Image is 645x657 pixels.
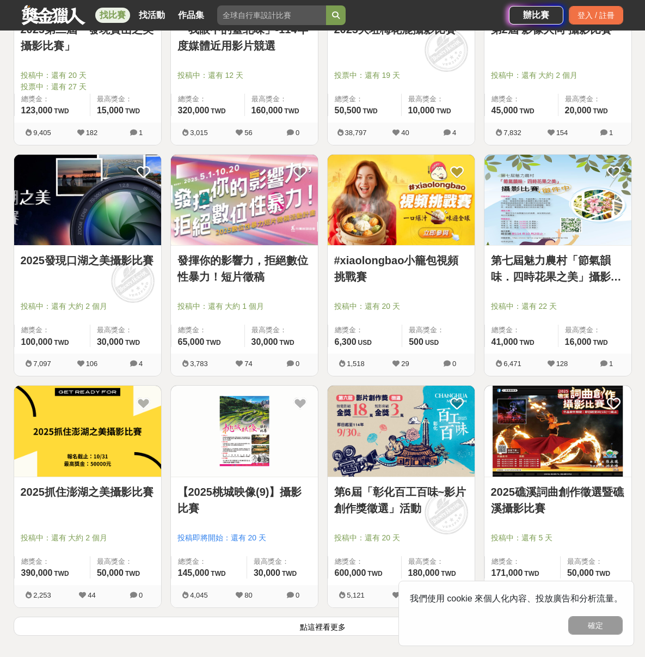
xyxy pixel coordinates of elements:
a: 辦比賽 [509,6,563,25]
span: TWD [593,107,607,115]
a: 找活動 [134,8,169,23]
span: TWD [125,107,140,115]
img: Cover Image [328,155,475,246]
span: 45,000 [492,106,518,115]
span: 50,500 [335,106,361,115]
span: 390,000 [21,568,53,577]
span: USD [425,339,439,346]
span: TWD [441,570,456,577]
span: 4 [452,129,456,137]
span: 最高獎金： [408,94,468,105]
span: TWD [279,339,294,346]
span: USD [358,339,372,346]
span: 投稿中：還有 20 天 [21,70,155,81]
span: 總獎金： [492,325,551,336]
a: 2025礁溪詞曲創作徵選暨礁溪攝影比賽 [491,484,625,516]
span: TWD [211,107,225,115]
img: Cover Image [484,155,631,246]
span: TWD [593,339,607,346]
a: 2025抓住澎湖之美攝影比賽 [21,484,155,500]
span: 最高獎金： [565,94,625,105]
span: 7,097 [33,360,51,368]
span: 最高獎金： [97,94,155,105]
span: 3,015 [190,129,208,137]
span: TWD [211,570,225,577]
span: 0 [452,360,456,368]
span: 100,000 [21,337,53,346]
img: Cover Image [171,386,318,477]
span: 總獎金： [21,325,83,336]
span: 總獎金： [178,556,240,567]
span: TWD [595,570,610,577]
span: 320,000 [178,106,210,115]
span: 最高獎金： [567,556,625,567]
a: 【2025桃城映像(9)】攝影比賽 [177,484,311,516]
img: Cover Image [328,386,475,477]
span: 總獎金： [178,94,238,105]
span: 180,000 [408,568,440,577]
span: 20,000 [565,106,592,115]
span: 最高獎金： [254,556,311,567]
a: 「我眼中的臺北味」-114年度媒體近用影片競選 [177,21,311,54]
span: TWD [54,570,69,577]
span: 30,000 [251,337,278,346]
span: TWD [284,107,299,115]
span: TWD [125,339,140,346]
span: 最高獎金： [565,325,625,336]
span: 15,000 [97,106,124,115]
span: 總獎金： [21,556,83,567]
span: 總獎金： [178,325,238,336]
span: 投票中：還有 19 天 [334,70,468,81]
span: 總獎金： [335,94,395,105]
span: 投稿中：還有 20 天 [334,532,468,544]
span: 145,000 [178,568,210,577]
span: 投稿中：還有 大約 2 個月 [21,301,155,312]
span: 56 [244,129,252,137]
span: 38,797 [345,129,367,137]
span: TWD [524,570,539,577]
span: 5,121 [347,591,365,599]
span: 投票中：還有 27 天 [21,81,155,93]
img: Cover Image [171,155,318,246]
span: 106 [86,360,98,368]
span: 最高獎金： [409,325,468,336]
span: 0 [296,129,299,137]
a: 作品集 [174,8,208,23]
span: 74 [244,360,252,368]
span: 16,000 [565,337,592,346]
span: TWD [367,570,382,577]
img: Cover Image [14,386,161,477]
span: 65,000 [178,337,205,346]
a: Cover Image [14,386,161,477]
span: 128 [556,360,568,368]
span: 投稿中：還有 大約 1 個月 [177,301,311,312]
span: 最高獎金： [97,325,155,336]
span: 投稿中：還有 大約 2 個月 [21,532,155,544]
span: 7,832 [503,129,521,137]
span: 41,000 [492,337,518,346]
span: TWD [519,339,534,346]
span: 1,518 [347,360,365,368]
span: 總獎金： [492,556,554,567]
span: 0 [296,591,299,599]
button: 確定 [568,616,623,635]
span: 6,471 [503,360,521,368]
span: 30,000 [97,337,124,346]
span: 投稿中：還有 22 天 [491,301,625,312]
span: 0 [139,591,143,599]
span: 2,253 [33,591,51,599]
span: TWD [519,107,534,115]
span: 總獎金： [21,94,83,105]
span: 投稿即將開始：還有 20 天 [177,532,311,544]
span: TWD [436,107,451,115]
span: 最高獎金： [408,556,468,567]
a: 2025第二屆「發現寶山之美攝影比賽」 [21,21,155,54]
a: #xiaolongbao小籠包視頻挑戰賽 [334,252,468,285]
img: Cover Image [484,386,631,477]
span: 1 [139,129,143,137]
span: TWD [206,339,220,346]
span: 總獎金： [492,94,551,105]
span: TWD [54,339,69,346]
